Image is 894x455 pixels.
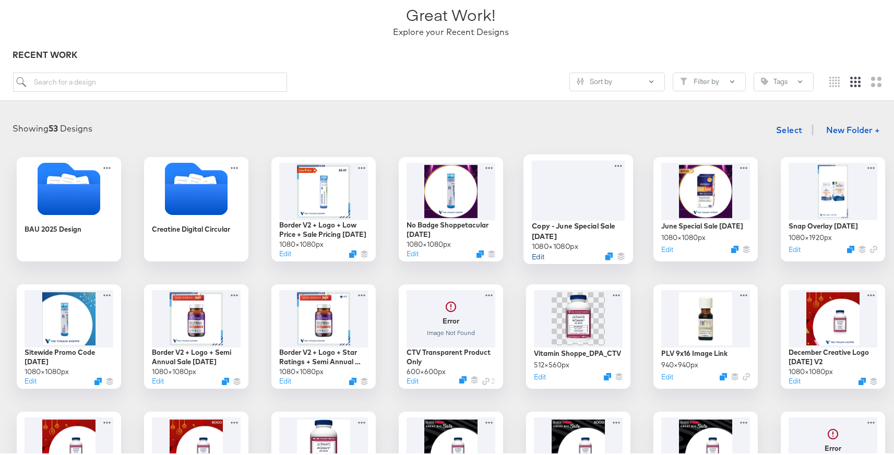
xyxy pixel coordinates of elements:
svg: Large grid [871,75,881,85]
div: No Badge Shoppetacular [DATE]1080×1080pxEditDuplicate [399,155,503,259]
svg: Link [743,371,750,378]
button: Edit [152,374,164,384]
div: June Special Sale [DATE]1080×1080pxEditDuplicate [653,155,758,259]
div: BAU 2025 Design [17,155,121,259]
div: PLV 9x16 Image Link940×940pxEditDuplicate [653,282,758,387]
div: ErrorImage Not FoundCTV Transparent Product Only600×600pxEditDuplicateLink 2 [399,282,503,387]
svg: Duplicate [847,244,854,251]
strong: 53 [49,121,58,131]
div: No Badge Shoppetacular [DATE] [407,218,495,237]
div: RECENT WORK [13,47,889,59]
div: Creatine Digital Circular [144,155,248,259]
input: Search for a design [13,70,288,90]
div: 1080 × 1080 px [532,239,578,249]
div: Vitamin Shoppe_DPA_CTV [534,346,621,356]
div: Vitamin Shoppe_DPA_CTV512×560pxEditDuplicate [526,282,630,387]
button: Select [772,117,807,138]
svg: Medium grid [850,75,861,85]
div: 600 × 600 px [407,365,446,375]
button: Edit [279,374,291,384]
button: SlidersSort by [569,70,665,89]
div: Border V2 + Logo + Star Ratings + Semi Annual Sale [DATE] [279,345,368,365]
div: 940 × 940 px [661,358,698,368]
div: Border V2 + Logo + Low Price + Sale Pricing [DATE] [279,218,368,237]
svg: Duplicate [94,376,102,383]
button: Edit [789,243,801,253]
div: 2 [482,374,495,384]
button: Edit [407,374,419,384]
svg: Duplicate [459,374,467,381]
div: Border V2 + Logo + Low Price + Sale Pricing [DATE]1080×1080pxEditDuplicate [271,155,376,259]
button: Edit [789,374,801,384]
svg: Duplicate [349,248,356,256]
div: Border V2 + Logo + Star Ratings + Semi Annual Sale [DATE]1080×1080pxEditDuplicate [271,282,376,387]
div: Showing Designs [13,121,93,133]
button: Edit [279,247,291,257]
div: Border V2 + Logo + Semi Annual Sale [DATE] [152,345,241,365]
div: Creatine Digital Circular [152,222,230,232]
div: 1080 × 1920 px [789,231,832,241]
div: Snap Overlay [DATE] [789,219,858,229]
div: Sitewide Promo Code [DATE]1080×1080pxEditDuplicate [17,282,121,387]
button: Edit [661,243,673,253]
button: Edit [534,370,546,380]
svg: Duplicate [604,371,611,378]
div: Great Work! [407,2,496,24]
svg: Filter [680,76,687,83]
svg: Folder [17,161,121,213]
svg: Duplicate [349,376,356,383]
button: TagTags [754,70,814,89]
svg: Link [482,376,490,383]
svg: Sliders [577,76,584,83]
button: FilterFilter by [673,70,746,89]
div: 1080 × 1080 px [407,237,451,247]
div: 512 × 560 px [534,358,569,368]
svg: Duplicate [222,376,229,383]
div: June Special Sale [DATE] [661,219,743,229]
svg: Duplicate [476,248,484,256]
svg: Duplicate [859,376,866,383]
button: Edit [532,249,544,259]
svg: Duplicate [731,244,738,251]
div: Copy - June Special Sale [DATE] [532,219,625,239]
button: New Folder + [818,119,889,139]
div: Explore your Recent Designs [393,24,509,36]
svg: Duplicate [720,371,727,378]
div: Sitewide Promo Code [DATE] [25,345,113,365]
svg: Folder [144,161,248,213]
div: PLV 9x16 Image Link [661,346,728,356]
button: Edit [25,374,37,384]
svg: Small grid [829,75,840,85]
div: Snap Overlay [DATE]1080×1920pxEditDuplicate [781,155,885,259]
div: 1080 × 1080 px [279,365,324,375]
div: Copy - June Special Sale [DATE]1080×1080pxEditDuplicate [523,152,633,262]
svg: Tag [761,76,768,83]
span: Select [776,121,803,135]
div: 1080 × 1080 px [152,365,196,375]
button: Edit [661,370,673,380]
svg: Link [870,244,877,251]
div: BAU 2025 Design [25,222,81,232]
svg: Duplicate [605,250,613,258]
div: 1080 × 1080 px [25,365,69,375]
div: 1080 × 1080 px [279,237,324,247]
div: December Creative Logo [DATE] V21080×1080pxEditDuplicate [781,282,885,387]
div: 1080 × 1080 px [661,231,706,241]
div: CTV Transparent Product Only [407,345,495,365]
div: 1080 × 1080 px [789,365,833,375]
div: December Creative Logo [DATE] V2 [789,345,877,365]
button: Edit [407,247,419,257]
div: Border V2 + Logo + Semi Annual Sale [DATE]1080×1080pxEditDuplicate [144,282,248,387]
